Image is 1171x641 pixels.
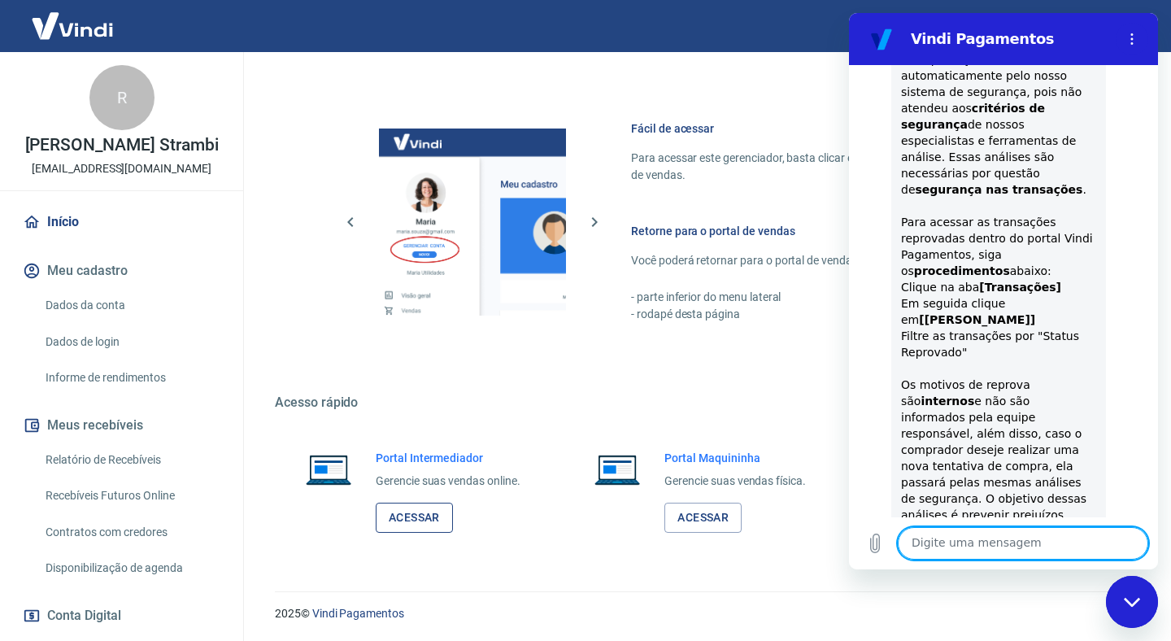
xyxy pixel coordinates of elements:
[39,361,224,395] a: Informe de rendimentos
[312,607,404,620] a: Vindi Pagamentos
[631,289,1093,306] p: - parte inferior do menu lateral
[25,137,219,154] p: [PERSON_NAME] Strambi
[20,253,224,289] button: Meu cadastro
[376,450,520,466] h6: Portal Intermediador
[294,450,363,489] img: Imagem de um notebook aberto
[1106,576,1158,628] iframe: Botão para abrir a janela de mensagens, conversa em andamento
[20,204,224,240] a: Início
[39,516,224,549] a: Contratos com credores
[275,605,1132,622] p: 2025 ©
[631,223,1093,239] h6: Retorne para o portal de vendas
[275,395,1132,411] h5: Acesso rápido
[376,503,453,533] a: Acessar
[379,129,566,316] img: Imagem da dashboard mostrando o botão de gerenciar conta na sidebar no lado esquerdo
[664,450,806,466] h6: Portal Maquininha
[664,503,742,533] a: Acessar
[631,120,1093,137] h6: Fácil de acessar
[32,160,211,177] p: [EMAIL_ADDRESS][DOMAIN_NAME]
[20,598,224,634] button: Conta Digital
[631,252,1093,269] p: Você poderá retornar para o portal de vendas através das seguintes maneiras:
[39,479,224,512] a: Recebíveis Futuros Online
[583,450,651,489] img: Imagem de um notebook aberto
[631,150,1093,184] p: Para acessar este gerenciador, basta clicar em “Gerenciar conta” no menu lateral do portal de ven...
[20,408,224,443] button: Meus recebíveis
[89,65,155,130] div: R
[20,1,125,50] img: Vindi
[1093,11,1151,41] button: Sair
[39,289,224,322] a: Dados da conta
[39,552,224,585] a: Disponibilização de agenda
[664,473,806,490] p: Gerencie suas vendas física.
[39,325,224,359] a: Dados de login
[631,306,1093,323] p: - rodapé desta página
[849,13,1158,569] iframe: Janela de mensagens
[376,473,520,490] p: Gerencie suas vendas online.
[39,443,224,477] a: Relatório de Recebíveis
